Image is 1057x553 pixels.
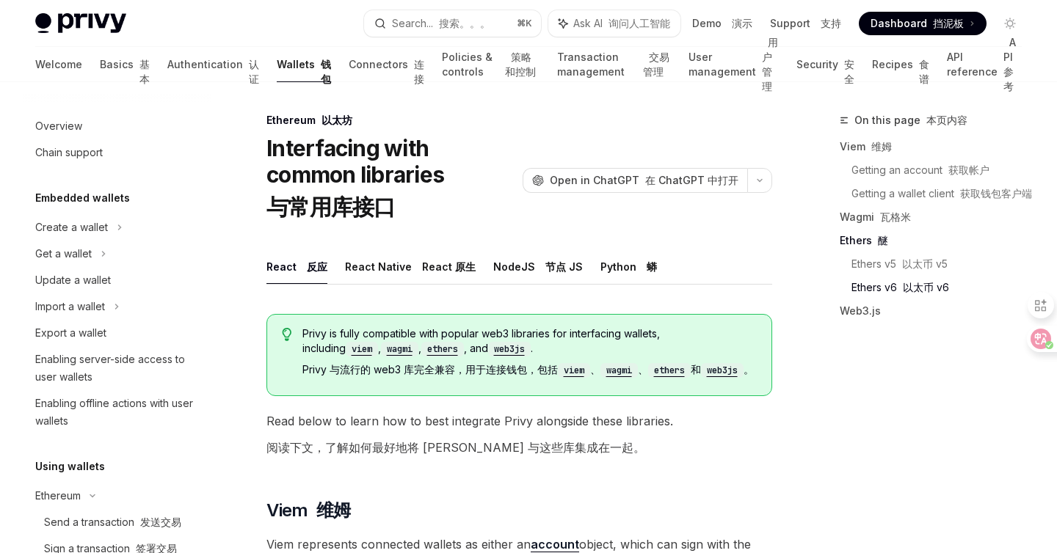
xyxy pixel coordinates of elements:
[316,499,351,521] font: 维姆
[947,47,1022,82] a: API reference API 参考
[523,168,747,193] button: Open in ChatGPT 在 ChatGPT 中打开
[140,516,181,528] font: 发送交易
[35,351,203,386] div: Enabling server-side access to user wallets
[600,249,657,284] button: Python 蟒
[23,267,211,293] a: Update a wallet
[643,51,669,78] font: 交易管理
[902,257,948,270] font: 以太币 v5
[647,260,657,273] font: 蟒
[35,271,111,289] div: Update a wallet
[557,47,671,82] a: Transaction management 交易管理
[422,260,476,273] font: React 原生
[321,58,331,85] font: 钱包
[23,113,211,139] a: Overview
[960,187,1032,199] font: 获取钱包客户端
[903,281,949,293] font: 以太币 v6
[851,252,1034,276] a: Ethers v5 以太币 v5
[558,363,590,376] a: viem
[692,16,752,31] a: Demo 演示
[545,260,583,273] font: 节点 JS
[266,249,327,284] button: React 反应
[35,144,103,161] div: Chain support
[266,440,645,455] font: 阅读下文，了解如何最好地将 [PERSON_NAME] 与这些库集成在一起。
[871,16,964,31] span: Dashboard
[796,47,854,82] a: Security 安全
[302,326,757,384] span: Privy is fully compatible with popular web3 libraries for interfacing wallets, including , , , and .
[762,36,778,92] font: 用户管理
[872,47,929,82] a: Recipes 食谱
[302,363,754,376] font: Privy 与流行的 web3 库完全兼容，用于连接钱包，包括 、 、 和 。
[493,249,583,284] button: NodeJS 节点 JS
[609,17,670,29] font: 询问人工智能
[505,51,536,78] font: 策略和控制
[1003,36,1016,92] font: API 参考
[488,342,531,356] code: web3js
[139,58,150,85] font: 基本
[840,299,1034,323] a: Web3.js
[488,342,531,354] a: web3js
[998,12,1022,35] button: Toggle dark mode
[23,346,211,390] a: Enabling server-side access to user wallets
[871,140,892,153] font: 维姆
[851,158,1034,182] a: Getting an account 获取帐户
[880,210,911,223] font: 瓦格米
[23,139,211,166] a: Chain support
[44,513,181,531] div: Send a transaction
[517,18,532,29] span: ⌘ K
[23,509,211,535] a: Send a transaction 发送交易
[35,395,203,430] div: Enabling offline actions with user wallets
[392,15,490,32] div: Search...
[307,260,327,273] font: 反应
[421,342,464,354] a: ethers
[844,58,854,85] font: 安全
[854,111,967,129] span: On this page
[414,58,424,85] font: 连接
[933,17,964,29] font: 挡泥板
[600,363,638,376] a: wagmi
[948,164,989,176] font: 获取帐户
[701,363,744,378] code: web3js
[558,363,590,378] code: viem
[364,10,542,37] button: Search... 搜索。。。⌘K
[100,47,150,82] a: Basics 基本
[548,10,680,37] button: Ask AI 询问人工智能
[878,234,888,246] font: 醚
[167,47,259,82] a: Authentication 认证
[859,12,987,35] a: Dashboard 挡泥板
[345,249,476,284] button: React Native React 原生
[840,205,1034,229] a: Wagmi 瓦格米
[732,17,752,29] font: 演示
[851,182,1034,205] a: Getting a wallet client 获取钱包客户端
[851,276,1034,299] a: Ethers v6 以太币 v6
[381,342,418,356] code: wagmi
[648,363,691,378] code: ethers
[349,47,424,82] a: Connectors 连接
[689,47,779,82] a: User management 用户管理
[266,135,517,226] h1: Interfacing with common libraries
[550,173,738,188] span: Open in ChatGPT
[645,174,738,186] font: 在 ChatGPT 中打开
[919,58,929,85] font: 食谱
[35,458,105,475] h5: Using wallets
[249,58,259,85] font: 认证
[277,47,331,82] a: Wallets 钱包
[266,113,772,128] div: Ethereum
[266,499,350,522] span: Viem
[35,117,82,135] div: Overview
[770,16,841,31] a: Support 支持
[531,537,579,552] a: account
[35,487,81,505] div: Ethereum
[35,47,82,82] a: Welcome
[701,363,744,376] a: web3js
[322,114,352,126] font: 以太坊
[35,298,105,315] div: Import a wallet
[648,363,691,376] a: ethers
[282,328,292,341] svg: Tip
[439,17,490,29] font: 搜索。。。
[23,390,211,434] a: Enabling offline actions with user wallets
[35,13,126,34] img: light logo
[266,194,396,220] font: 与常用库接口
[23,320,211,346] a: Export a wallet
[35,189,130,207] h5: Embedded wallets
